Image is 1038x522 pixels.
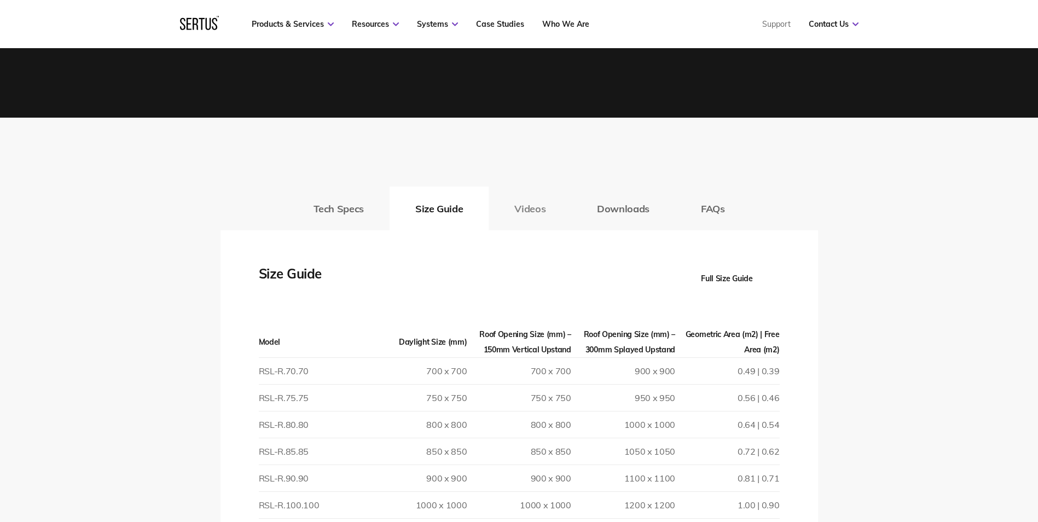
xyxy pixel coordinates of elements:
[467,385,571,411] td: 750 x 750
[675,492,779,519] td: 1.00 | 0.90
[675,358,779,385] td: 0.49 | 0.39
[259,358,363,385] td: RSL-R.70.70
[363,438,467,465] td: 850 x 850
[571,492,675,519] td: 1200 x 1200
[259,327,363,358] th: Model
[793,82,1038,522] iframe: Chat Widget
[259,411,363,438] td: RSL-R.80.80
[675,385,779,411] td: 0.56 | 0.46
[259,465,363,492] td: RSL-R.90.90
[675,438,779,465] td: 0.72 | 0.62
[571,327,675,358] th: Roof Opening Size (mm) – 300mm Splayed Upstand
[467,438,571,465] td: 850 x 850
[363,327,467,358] th: Daylight Size (mm)
[252,19,334,29] a: Products & Services
[675,327,779,358] th: Geometric Area (m2) | Free Area (m2)
[259,438,363,465] td: RSL-R.85.85
[363,492,467,519] td: 1000 x 1000
[363,465,467,492] td: 900 x 900
[542,19,589,29] a: Who We Are
[571,358,675,385] td: 900 x 900
[675,465,779,492] td: 0.81 | 0.71
[417,19,458,29] a: Systems
[571,438,675,465] td: 1050 x 1050
[467,358,571,385] td: 700 x 700
[467,465,571,492] td: 900 x 900
[571,385,675,411] td: 950 x 950
[467,411,571,438] td: 800 x 800
[571,187,675,230] button: Downloads
[352,19,399,29] a: Resources
[762,19,791,29] a: Support
[809,19,859,29] a: Contact Us
[571,465,675,492] td: 1100 x 1100
[467,327,571,358] th: Roof Opening Size (mm) – 150mm Vertical Upstand
[489,187,571,230] button: Videos
[363,411,467,438] td: 800 x 800
[259,263,368,294] div: Size Guide
[675,263,780,294] button: Full Size Guide
[363,385,467,411] td: 750 x 750
[476,19,524,29] a: Case Studies
[363,358,467,385] td: 700 x 700
[675,187,751,230] button: FAQs
[571,411,675,438] td: 1000 x 1000
[259,385,363,411] td: RSL-R.75.75
[288,187,390,230] button: Tech Specs
[467,492,571,519] td: 1000 x 1000
[675,411,779,438] td: 0.64 | 0.54
[259,492,363,519] td: RSL-R.100.100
